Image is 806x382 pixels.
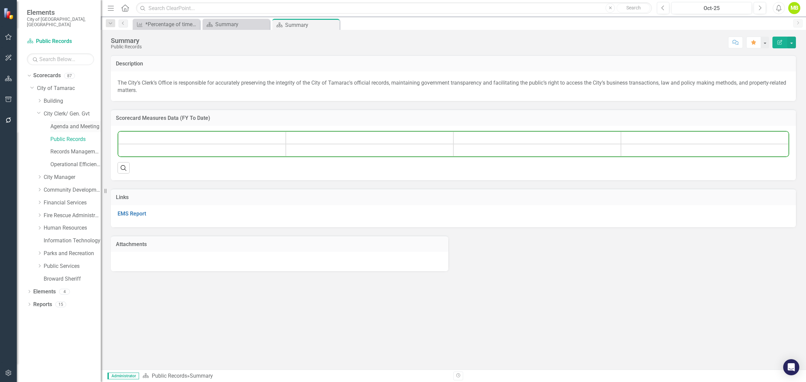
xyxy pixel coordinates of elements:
[671,2,752,14] button: Oct-25
[190,373,213,379] div: Summary
[59,289,70,294] div: 4
[44,97,101,105] a: Building
[27,38,94,45] a: Public Records
[44,275,101,283] a: Broward Sheriff
[111,37,142,44] div: Summary
[33,72,61,80] a: Scorecards
[44,237,101,245] a: Information Technology
[285,21,338,29] div: Summary
[50,161,101,169] a: Operational Efficiency
[33,288,56,296] a: Elements
[27,53,94,65] input: Search Below...
[783,359,799,375] div: Open Intercom Messenger
[44,262,101,270] a: Public Services
[118,210,146,217] a: EMS Report
[116,115,791,121] h3: Scorecard Measures Data (FY To Date)
[37,85,101,92] a: City of Tamarac
[674,4,750,12] div: Oct-25
[116,241,443,247] h3: Attachments
[3,7,15,20] img: ClearPoint Strategy
[50,148,101,156] a: Records Management Program
[44,186,101,194] a: Community Development
[134,20,198,29] a: *Percentage of times the Regular City Commission meeting agendas were posted for public review si...
[142,372,448,380] div: »
[118,78,789,95] p: The City’s Clerk’s Office is responsible for accurately preserving the integrity of the City of T...
[116,61,791,67] h3: Description
[204,20,268,29] a: Summary
[788,2,800,14] button: MB
[107,373,139,379] span: Administrator
[27,8,94,16] span: Elements
[27,16,94,28] small: City of [GEOGRAPHIC_DATA], [GEOGRAPHIC_DATA]
[44,199,101,207] a: Financial Services
[215,20,268,29] div: Summary
[617,3,650,13] button: Search
[44,110,101,118] a: City Clerk/ Gen. Gvt
[33,301,52,308] a: Reports
[116,194,791,200] h3: Links
[145,20,198,29] div: *Percentage of times the Regular City Commission meeting agendas were posted for public review si...
[50,123,101,131] a: Agenda and Meeting
[44,212,101,220] a: Fire Rescue Administration
[626,5,641,10] span: Search
[44,174,101,181] a: City Manager
[64,73,75,79] div: 87
[152,373,187,379] a: Public Records
[50,136,101,143] a: Public Records
[136,2,652,14] input: Search ClearPoint...
[111,44,142,49] div: Public Records
[44,250,101,257] a: Parks and Recreation
[44,224,101,232] a: Human Resources
[55,301,66,307] div: 15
